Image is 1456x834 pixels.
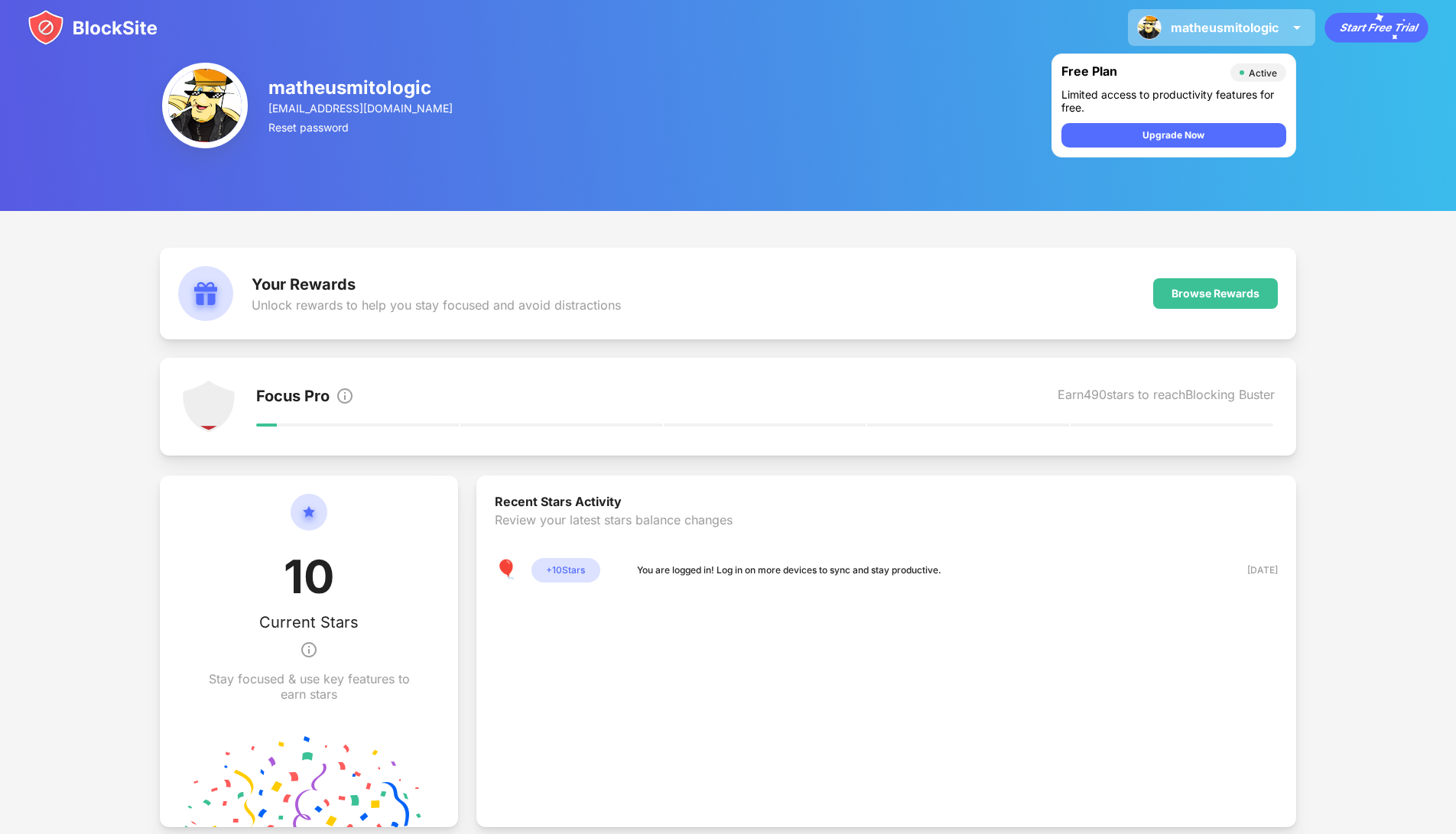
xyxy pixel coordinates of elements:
[268,121,455,134] div: Reset password
[495,494,1278,512] div: Recent Stars Activity
[1172,287,1259,300] div: Browse Rewards
[300,631,318,668] img: info.svg
[495,512,1278,558] div: Review your latest stars balance changes
[162,63,248,148] img: ACg8ocI_rdgMBDVQ2qT_cHUJKYc0c_Mdpeaq6qzpAQyB6zBR5-xr7T8=s96-c
[291,494,327,549] img: circle-star.svg
[252,275,621,294] div: Your Rewards
[284,549,334,613] div: 10
[336,387,354,405] img: info.svg
[185,735,433,827] img: points-confetti.svg
[531,558,600,583] div: + 10 Stars
[178,266,233,321] img: rewards.svg
[256,387,330,408] div: Focus Pro
[181,379,236,434] img: points-level-1.svg
[1142,128,1204,143] div: Upgrade Now
[268,102,455,115] div: [EMAIL_ADDRESS][DOMAIN_NAME]
[1061,88,1286,114] div: Limited access to productivity features for free.
[495,558,519,583] div: 🎈
[1058,387,1275,408] div: Earn 490 stars to reach Blocking Buster
[1061,63,1223,82] div: Free Plan
[252,297,621,313] div: Unlock rewards to help you stay focused and avoid distractions
[197,671,421,702] div: Stay focused & use key features to earn stars
[268,76,455,99] div: matheusmitologic
[259,613,359,631] div: Current Stars
[1249,67,1277,79] div: Active
[1171,20,1279,35] div: matheusmitologic
[1224,563,1278,578] div: [DATE]
[1137,15,1162,40] img: ACg8ocI_rdgMBDVQ2qT_cHUJKYc0c_Mdpeaq6qzpAQyB6zBR5-xr7T8=s96-c
[28,9,158,46] img: blocksite-icon.svg
[1324,12,1428,43] div: animation
[637,563,941,578] div: You are logged in! Log in on more devices to sync and stay productive.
